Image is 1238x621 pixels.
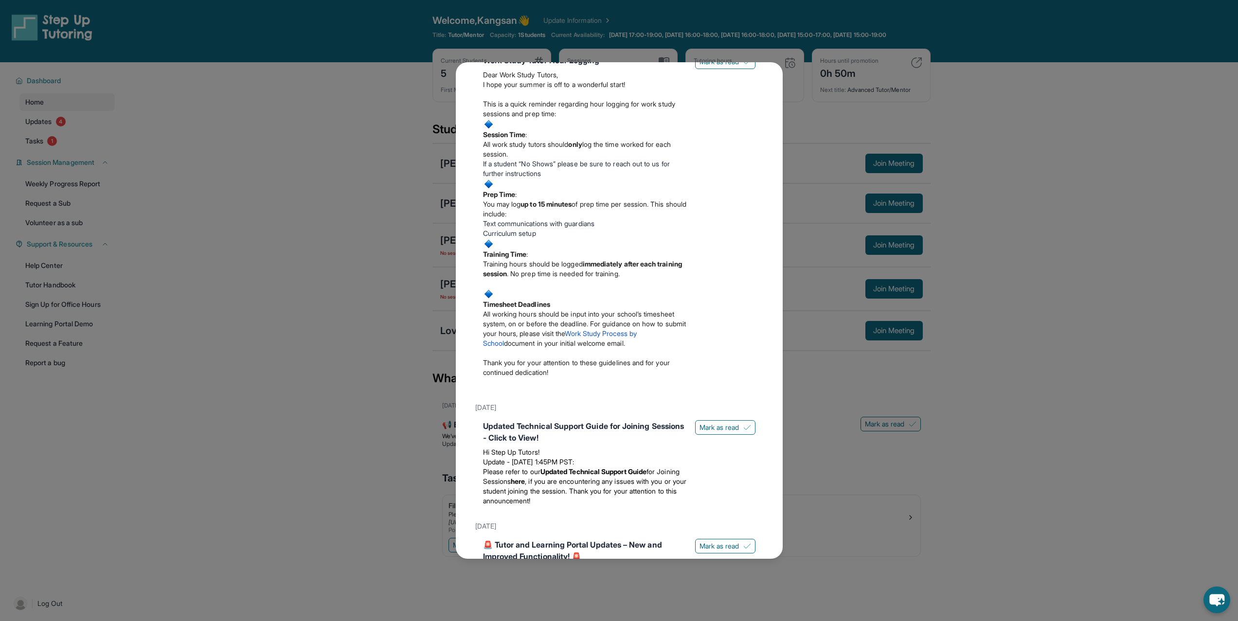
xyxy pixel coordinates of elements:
[483,260,682,278] strong: immediately after each training session
[483,200,521,208] span: You may log
[483,300,550,308] strong: Timesheet Deadlines
[483,458,574,466] span: Update - [DATE] 1:45PM PST:
[483,80,625,89] span: I hope your summer is off to a wonderful start!
[483,219,594,228] span: Text communications with guardians
[483,100,675,118] span: This is a quick reminder regarding hour logging for work study sessions and prep time:
[700,541,739,551] span: Mark as read
[483,310,686,337] span: All working hours should be input into your school’s timesheet system, on or before the deadline....
[475,399,763,416] div: [DATE]
[483,420,687,444] div: Updated Technical Support Guide for Joining Sessions - Click to View!
[483,71,558,79] span: Dear Work Study Tutors,
[743,542,751,550] img: Mark as read
[475,517,763,535] div: [DATE]
[568,140,582,148] strong: only
[483,178,494,190] img: :small_blue_diamond:
[520,200,572,208] strong: up to 15 minutes
[483,238,494,249] img: :small_blue_diamond:
[504,339,625,347] span: document in your initial welcome email.
[515,190,517,198] span: :
[483,539,687,562] div: 🚨 Tutor and Learning Portal Updates – New and Improved Functionality! 🚨
[483,119,494,130] img: :small_blue_diamond:
[483,200,687,218] span: of prep time per session. This should include:
[507,269,620,278] span: . No prep time is needed for training.
[511,477,525,485] a: here
[695,539,755,553] button: Mark as read
[526,250,528,258] span: :
[483,190,516,198] strong: Prep Time
[743,424,751,431] img: Mark as read
[695,420,755,435] button: Mark as read
[540,467,646,476] strong: Updated Technical Support Guide
[483,260,583,268] span: Training hours should be logged
[483,130,526,139] strong: Session Time
[483,160,670,177] span: If a student “No Shows” please be sure to reach out to us for further instructions
[483,288,494,300] img: :small_blue_diamond:
[1203,586,1230,613] button: chat-button
[483,229,536,237] span: Curriculum setup
[483,140,569,148] span: All work study tutors should
[700,423,739,432] span: Mark as read
[483,250,527,258] strong: Training Time
[483,448,539,456] span: Hi Step Up Tutors!
[483,467,540,476] span: Please refer to our
[525,130,527,139] span: :
[483,358,670,376] span: Thank you for your attention to these guidelines and for your continued dedication!
[483,477,687,505] span: , if you are encountering any issues with you or your student joining the session. Thank you for ...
